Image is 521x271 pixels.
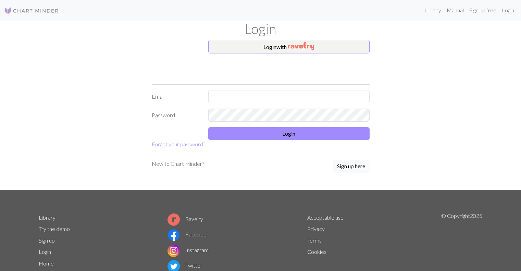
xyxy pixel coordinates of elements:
a: Ravelry [168,215,203,222]
button: Sign up here [333,160,370,173]
img: Instagram logo [168,245,180,257]
a: Terms [307,237,322,244]
a: Privacy [307,225,325,232]
img: Logo [4,7,59,15]
p: New to Chart Minder? [152,160,204,168]
a: Library [39,214,55,221]
a: Login [499,3,517,17]
a: Sign up free [467,3,499,17]
button: Login [208,127,370,140]
a: Forgot your password? [152,141,205,147]
a: Manual [444,3,467,17]
a: Cookies [307,248,326,255]
img: Ravelry [288,42,314,50]
h1: Login [35,21,487,37]
a: Facebook [168,231,209,237]
a: Instagram [168,247,209,253]
a: Sign up [39,237,55,244]
a: Try the demo [39,225,70,232]
a: Login [39,248,51,255]
img: Facebook logo [168,229,180,241]
img: Ravelry logo [168,213,180,226]
a: Twitter [168,262,202,269]
a: Acceptable use [307,214,344,221]
a: Home [39,260,54,267]
a: Library [422,3,444,17]
label: Password [148,109,204,122]
label: Email [148,90,204,103]
button: Loginwith [208,40,370,53]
